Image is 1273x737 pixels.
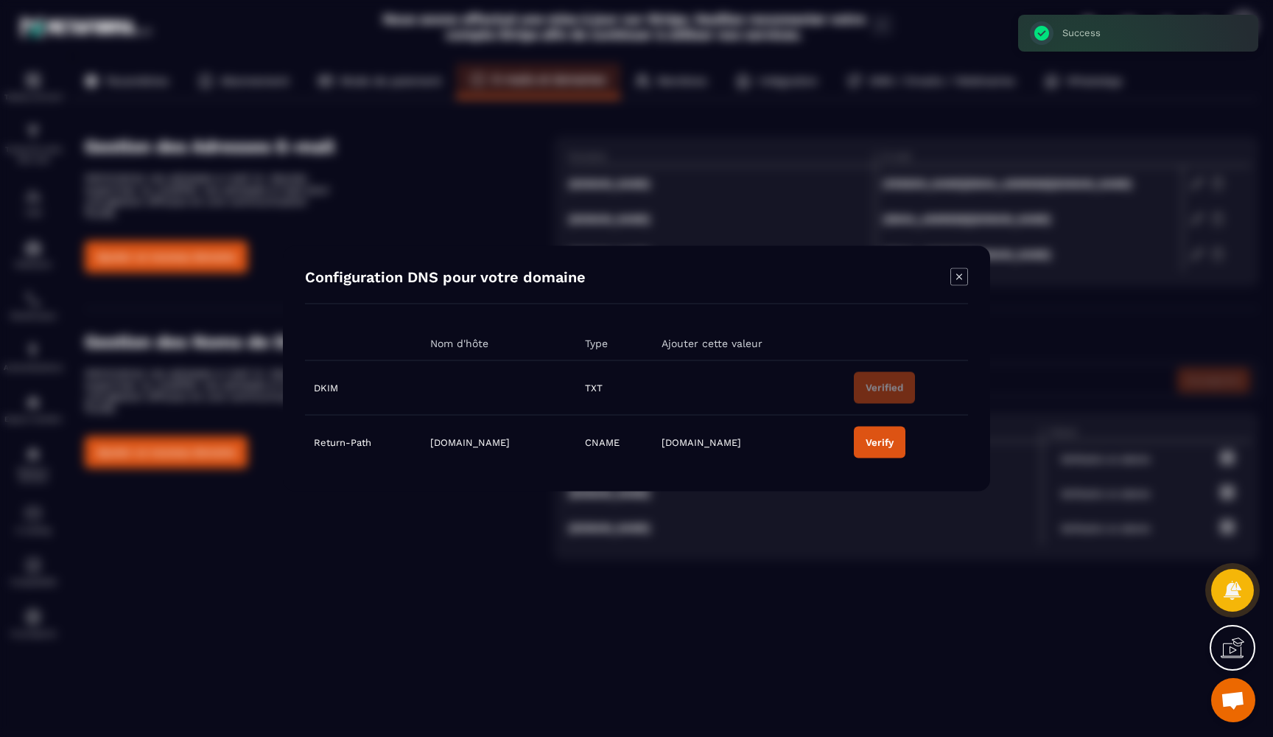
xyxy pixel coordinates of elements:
[305,268,586,289] h4: Configuration DNS pour votre domaine
[854,372,915,404] button: Verified
[653,326,845,361] th: Ajouter cette valeur
[421,326,577,361] th: Nom d'hôte
[430,437,510,448] span: [DOMAIN_NAME]
[576,326,653,361] th: Type
[305,415,421,469] td: Return-Path
[662,437,741,448] span: [DOMAIN_NAME]
[866,437,894,448] div: Verify
[305,360,421,415] td: DKIM
[854,427,905,458] button: Verify
[866,383,903,394] div: Verified
[1211,678,1255,722] div: Ouvrir le chat
[576,415,653,469] td: CNAME
[576,360,653,415] td: TXT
